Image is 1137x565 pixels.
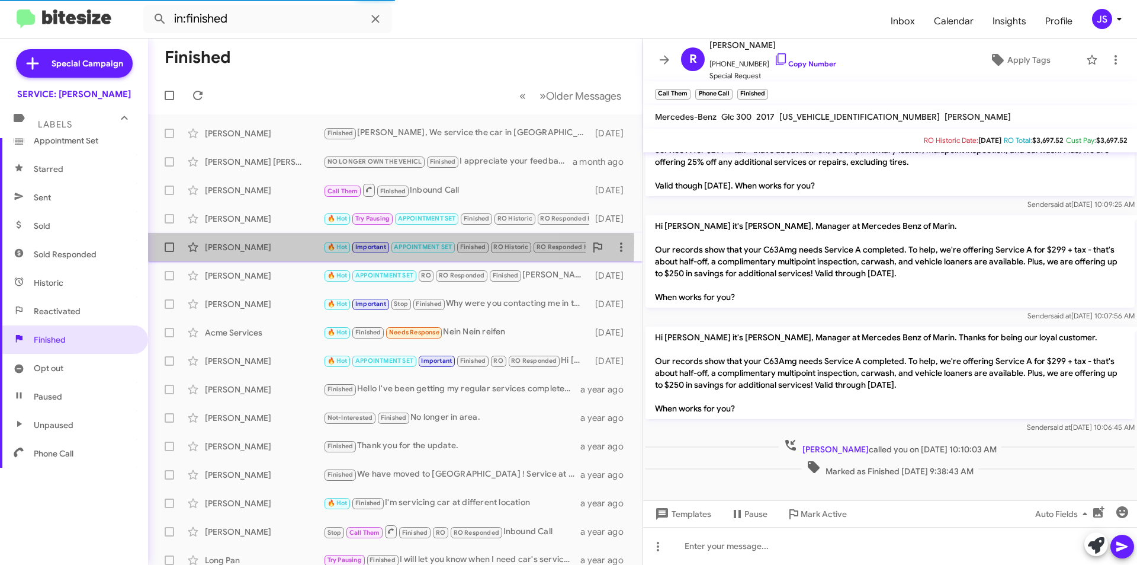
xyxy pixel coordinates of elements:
[589,213,633,225] div: [DATE]
[580,469,633,481] div: a year ago
[205,156,323,168] div: [PERSON_NAME] [PERSON_NAME]
[454,529,499,537] span: RO Responded
[802,444,869,455] span: [PERSON_NAME]
[580,526,633,538] div: a year ago
[381,414,407,422] span: Finished
[327,158,422,165] span: NO LONGER OWN THE VEHICL
[983,4,1036,39] a: Insights
[34,277,63,289] span: Historic
[34,163,63,175] span: Starred
[546,90,621,103] span: Older Messages
[756,111,775,122] span: 2017
[512,84,533,108] button: Previous
[327,556,362,564] span: Try Pausing
[205,270,323,282] div: [PERSON_NAME]
[589,327,633,339] div: [DATE]
[323,439,580,453] div: Thank you for the update.
[17,88,131,100] div: SERVICE: [PERSON_NAME]
[493,243,528,251] span: RO Historic
[402,529,428,537] span: Finished
[430,158,456,165] span: Finished
[779,111,940,122] span: [US_VEHICLE_IDENTIFICATION_NUMBER]
[779,438,1001,455] span: called you on [DATE] 10:10:03 AM
[205,469,323,481] div: [PERSON_NAME]
[1066,136,1096,145] span: Cust Pay:
[1092,9,1112,29] div: JS
[1027,311,1135,320] span: Sender [DATE] 10:07:56 AM
[205,298,323,310] div: [PERSON_NAME]
[709,70,836,82] span: Special Request
[580,440,633,452] div: a year ago
[205,384,323,395] div: [PERSON_NAME]
[323,382,580,396] div: Hello I've been getting my regular services completed in [GEOGRAPHIC_DATA]
[1027,200,1135,209] span: Sender [DATE] 10:09:25 AM
[744,503,767,525] span: Pause
[355,215,390,222] span: Try Pausing
[323,212,589,225] div: I have already made an appointment for [DATE]
[978,136,1001,145] span: [DATE]
[205,497,323,509] div: [PERSON_NAME]
[34,362,63,374] span: Opt out
[380,187,406,195] span: Finished
[323,524,580,539] div: Inbound Call
[881,4,924,39] a: Inbox
[924,4,983,39] a: Calendar
[580,497,633,509] div: a year ago
[205,355,323,367] div: [PERSON_NAME]
[34,220,50,232] span: Sold
[323,496,580,510] div: I'm servicing car at different location
[34,419,73,431] span: Unpaused
[439,272,484,279] span: RO Responded
[709,38,836,52] span: [PERSON_NAME]
[436,529,445,537] span: RO
[580,412,633,424] div: a year ago
[327,414,373,422] span: Not-Interested
[589,127,633,139] div: [DATE]
[959,49,1080,71] button: Apply Tags
[580,384,633,395] div: a year ago
[34,448,73,459] span: Phone Call
[323,411,580,424] div: No longer in area.
[327,129,354,137] span: Finished
[645,327,1135,419] p: Hi [PERSON_NAME] it's [PERSON_NAME], Manager at Mercedes Benz of Marin. Thanks for being our loya...
[1096,136,1128,145] span: $3,697.52
[16,49,133,78] a: Special Campaign
[323,297,589,311] div: Why were you contacting me in the first place [DEMOGRAPHIC_DATA]!!!
[205,412,323,424] div: [PERSON_NAME]
[370,556,396,564] span: Finished
[460,357,486,365] span: Finished
[327,300,348,308] span: 🔥 Hot
[355,499,381,507] span: Finished
[689,50,697,69] span: R
[589,184,633,196] div: [DATE]
[945,111,1011,122] span: [PERSON_NAME]
[327,471,354,478] span: Finished
[205,127,323,139] div: [PERSON_NAME]
[1036,4,1082,39] span: Profile
[645,215,1135,308] p: Hi [PERSON_NAME] it's [PERSON_NAME], Manager at Mercedes Benz of Marin. Our records show that you...
[394,243,452,251] span: APPOINTMENT SET
[737,89,768,100] small: Finished
[416,300,442,308] span: Finished
[327,187,358,195] span: Call Them
[205,327,323,339] div: Acme Services
[205,526,323,538] div: [PERSON_NAME]
[497,215,532,222] span: RO Historic
[421,357,452,365] span: Important
[355,272,413,279] span: APPOINTMENT SET
[421,272,431,279] span: RO
[205,213,323,225] div: [PERSON_NAME]
[323,468,580,481] div: We have moved to [GEOGRAPHIC_DATA] ! Service at [GEOGRAPHIC_DATA]
[801,503,847,525] span: Mark Active
[1032,136,1064,145] span: $3,697.52
[34,334,66,346] span: Finished
[802,460,978,477] span: Marked as Finished [DATE] 9:38:43 AM
[1007,49,1051,71] span: Apply Tags
[709,52,836,70] span: [PHONE_NUMBER]
[327,499,348,507] span: 🔥 Hot
[1051,311,1071,320] span: said at
[493,272,519,279] span: Finished
[323,155,573,168] div: I appreciate your feedback and understand your experience. If you ever consider returning, I'd be...
[655,111,717,122] span: Mercedes-Benz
